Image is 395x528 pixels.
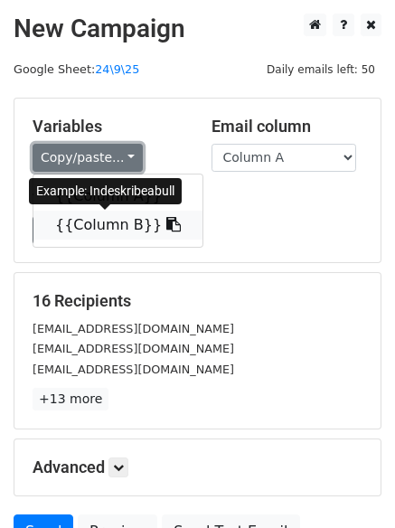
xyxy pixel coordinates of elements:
a: {{Column B}} [33,211,202,240]
a: Daily emails left: 50 [260,62,381,76]
a: +13 more [33,388,108,410]
span: Daily emails left: 50 [260,60,381,80]
h5: Advanced [33,457,362,477]
div: Example: Indeskribeabull [29,178,182,204]
small: [EMAIL_ADDRESS][DOMAIN_NAME] [33,342,234,355]
small: [EMAIL_ADDRESS][DOMAIN_NAME] [33,363,234,376]
h5: Variables [33,117,184,137]
h5: Email column [212,117,363,137]
small: [EMAIL_ADDRESS][DOMAIN_NAME] [33,322,234,335]
a: 24\9\25 [95,62,139,76]
h5: 16 Recipients [33,291,362,311]
small: Google Sheet: [14,62,139,76]
h2: New Campaign [14,14,381,44]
